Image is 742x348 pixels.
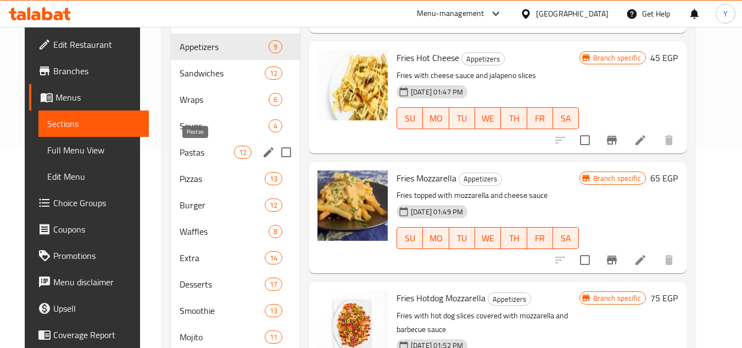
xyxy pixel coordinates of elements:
[553,227,579,249] button: SA
[317,170,388,241] img: Fries Mozzarella
[488,293,531,306] span: Appetizers
[589,293,645,303] span: Branch specific
[427,111,444,126] span: MO
[397,309,579,336] p: Fries with hot dog slices covered with mozzarella and barbecue sauce
[180,198,264,212] div: Burger
[406,207,467,217] span: [DATE] 01:49 PM
[317,50,388,120] img: Fries Hot Cheese
[634,134,647,147] a: Edit menu item
[269,227,282,237] span: 8
[29,84,149,111] a: Menus
[265,172,282,185] div: items
[180,40,268,53] span: Appetizers
[269,225,282,238] div: items
[171,113,300,139] div: Soups4
[397,189,579,202] p: Fries topped with mozzarella and cheese sauce
[180,251,264,264] span: Extra
[527,227,553,249] button: FR
[397,227,423,249] button: SU
[265,174,282,184] span: 13
[180,278,264,291] span: Desserts
[53,38,140,51] span: Edit Restaurant
[47,170,140,183] span: Edit Menu
[557,230,574,246] span: SA
[656,247,682,273] button: delete
[260,144,277,161] button: edit
[171,60,300,86] div: Sandwiches12
[180,93,268,106] span: Wraps
[401,230,419,246] span: SU
[459,173,501,185] span: Appetizers
[171,139,300,165] div: Pastas12edit
[265,278,282,291] div: items
[47,143,140,157] span: Full Menu View
[505,111,522,126] span: TH
[488,292,531,306] div: Appetizers
[269,42,282,52] span: 9
[397,170,456,186] span: Fries Mozzarella
[459,173,502,186] div: Appetizers
[180,172,264,185] div: Pizzas
[180,67,264,80] span: Sandwiches
[29,242,149,269] a: Promotions
[38,163,149,190] a: Edit Menu
[265,200,282,211] span: 12
[55,91,140,104] span: Menus
[599,127,625,153] button: Branch-specific-item
[180,330,264,344] div: Mojito
[235,147,251,158] span: 12
[397,49,459,66] span: Fries Hot Cheese
[536,8,609,20] div: [GEOGRAPHIC_DATA]
[53,275,140,289] span: Menu disclaimer
[462,53,504,65] span: Appetizers
[171,297,300,324] div: Smoothie13
[501,227,527,249] button: TH
[234,146,252,159] div: items
[265,330,282,344] div: items
[599,247,625,273] button: Branch-specific-item
[29,216,149,242] a: Coupons
[171,218,300,245] div: Waffles8
[397,290,486,306] span: Fries Hotdog Mozzarella
[656,127,682,153] button: delete
[53,223,140,236] span: Coupons
[475,227,501,249] button: WE
[269,121,282,131] span: 4
[171,86,300,113] div: Wraps6
[180,225,268,238] span: Waffles
[265,253,282,263] span: 14
[53,64,140,78] span: Branches
[171,271,300,297] div: Desserts17
[38,137,149,163] a: Full Menu View
[427,230,444,246] span: MO
[29,190,149,216] a: Choice Groups
[406,87,467,97] span: [DATE] 01:47 PM
[723,8,728,20] span: Y
[553,107,579,129] button: SA
[501,107,527,129] button: TH
[449,227,475,249] button: TU
[180,304,264,317] span: Smoothie
[53,196,140,209] span: Choice Groups
[171,165,300,192] div: Pizzas13
[417,7,484,20] div: Menu-management
[265,304,282,317] div: items
[265,279,282,290] span: 17
[53,249,140,262] span: Promotions
[479,230,496,246] span: WE
[180,119,268,132] span: Soups
[265,67,282,80] div: items
[461,52,505,65] div: Appetizers
[532,230,549,246] span: FR
[454,111,471,126] span: TU
[53,328,140,341] span: Coverage Report
[401,111,419,126] span: SU
[29,269,149,295] a: Menu disclaimer
[171,192,300,218] div: Burger12
[573,248,596,272] span: Select to update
